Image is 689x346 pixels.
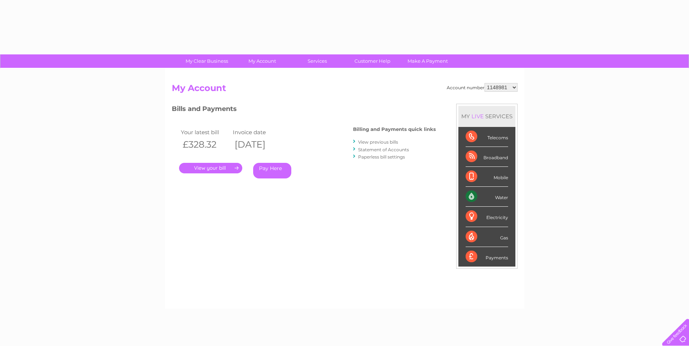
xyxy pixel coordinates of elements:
[466,227,508,247] div: Gas
[466,127,508,147] div: Telecoms
[232,54,292,68] a: My Account
[458,106,515,127] div: MY SERVICES
[447,83,518,92] div: Account number
[466,247,508,267] div: Payments
[358,154,405,160] a: Paperless bill settings
[253,163,291,178] a: Pay Here
[179,127,231,137] td: Your latest bill
[358,139,398,145] a: View previous bills
[358,147,409,152] a: Statement of Accounts
[466,207,508,227] div: Electricity
[466,167,508,187] div: Mobile
[231,127,283,137] td: Invoice date
[287,54,347,68] a: Services
[466,147,508,167] div: Broadband
[172,83,518,97] h2: My Account
[398,54,458,68] a: Make A Payment
[177,54,237,68] a: My Clear Business
[343,54,402,68] a: Customer Help
[470,113,485,120] div: LIVE
[179,137,231,152] th: £328.32
[179,163,242,173] a: .
[353,127,436,132] h4: Billing and Payments quick links
[231,137,283,152] th: [DATE]
[466,187,508,207] div: Water
[172,104,436,116] h3: Bills and Payments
